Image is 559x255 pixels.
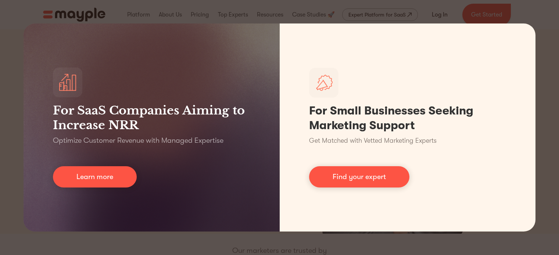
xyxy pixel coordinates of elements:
a: Find your expert [309,166,409,187]
h1: For Small Businesses Seeking Marketing Support [309,103,506,133]
p: Optimize Customer Revenue with Managed Expertise [53,135,223,146]
a: Learn more [53,166,137,187]
p: Get Matched with Vetted Marketing Experts [309,136,437,146]
h3: For SaaS Companies Aiming to Increase NRR [53,103,250,132]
